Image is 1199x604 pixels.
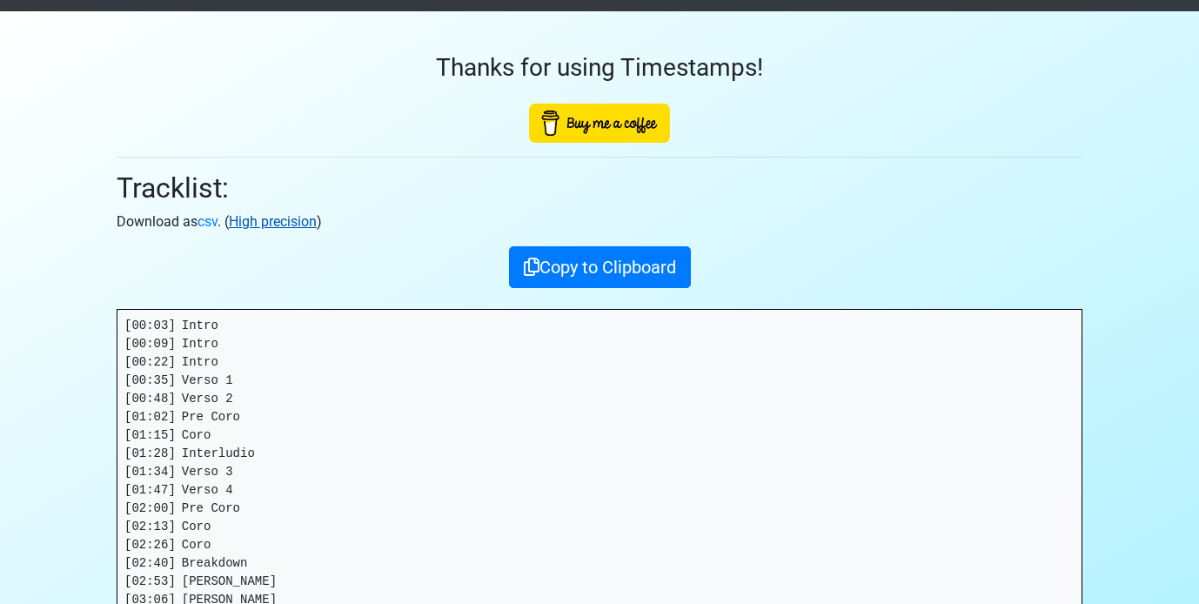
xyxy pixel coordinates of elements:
[198,213,218,230] a: csv
[117,53,1082,83] h3: Thanks for using Timestamps!
[529,104,670,143] img: Buy Me A Coffee
[117,171,1082,205] h2: Tracklist:
[509,246,691,288] button: Copy to Clipboard
[117,211,1082,232] p: Download as . ( )
[1112,517,1178,583] iframe: Drift Widget Chat Controller
[229,213,317,230] a: High precision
